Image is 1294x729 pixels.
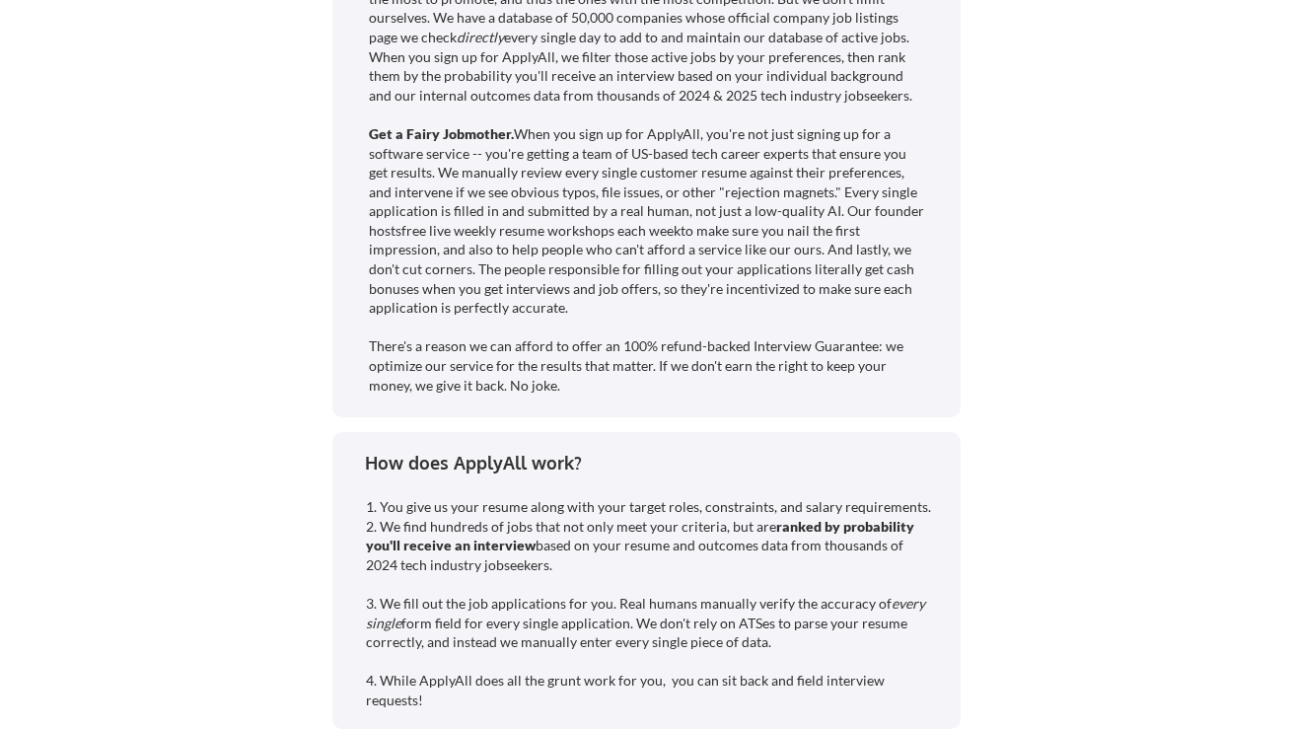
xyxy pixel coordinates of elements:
em: directly [457,29,504,45]
div: 1. You give us your resume along with your target roles, constraints, and salary requirements. 2.... [366,497,934,710]
em: every single [366,595,928,631]
div: How does ApplyAll work? [365,451,944,475]
a: free live weekly resume workshops each week [401,222,681,239]
strong: Get a Fairy Jobmother. [369,125,514,142]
